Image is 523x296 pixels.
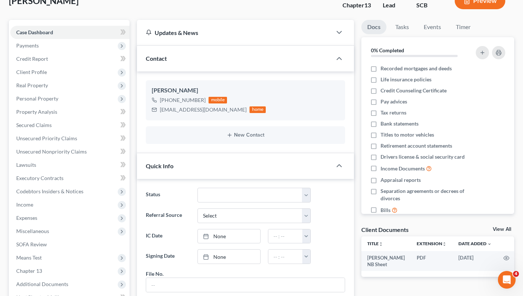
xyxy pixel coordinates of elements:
label: Status [142,188,194,202]
div: [PHONE_NUMBER] [160,96,206,104]
span: Quick Info [146,162,173,169]
a: Property Analysis [10,105,130,119]
span: Client Profile [16,69,47,75]
span: Income [16,201,33,208]
div: Chapter [343,1,371,10]
a: Timer [450,20,476,34]
span: Separation agreements or decrees of divorces [381,187,470,202]
span: Personal Property [16,95,58,102]
span: 4 [513,271,519,277]
a: Events [418,20,447,34]
a: Date Added expand_more [458,241,492,246]
i: unfold_more [442,242,447,246]
a: Docs [361,20,386,34]
div: Lead [383,1,405,10]
a: None [198,229,260,243]
a: Executory Contracts [10,172,130,185]
span: Appraisal reports [381,176,421,184]
input: -- : -- [268,250,303,264]
div: SCB [416,1,443,10]
span: Expenses [16,215,37,221]
div: Client Documents [361,226,409,233]
span: Unsecured Priority Claims [16,135,77,141]
i: unfold_more [379,242,383,246]
td: PDF [411,251,453,271]
a: Lawsuits [10,158,130,172]
span: Tax returns [381,109,406,116]
input: -- [146,278,345,292]
span: Additional Documents [16,281,68,287]
span: Credit Counseling Certificate [381,87,447,94]
span: Drivers license & social security card [381,153,465,161]
div: File No. [146,270,164,278]
span: Case Dashboard [16,29,53,35]
div: [EMAIL_ADDRESS][DOMAIN_NAME] [160,106,247,113]
a: Case Dashboard [10,26,130,39]
input: -- : -- [268,229,303,243]
label: Referral Source [142,208,194,223]
span: Lawsuits [16,162,36,168]
iframe: Intercom live chat [498,271,516,289]
span: Real Property [16,82,48,88]
span: Miscellaneous [16,228,49,234]
label: Signing Date [142,249,194,264]
span: Codebtors Insiders & Notices [16,188,83,194]
span: Bank statements [381,120,419,127]
a: View All [493,227,511,232]
a: Credit Report [10,52,130,66]
a: Titleunfold_more [367,241,383,246]
div: Updates & News [146,29,323,36]
span: Income Documents [381,165,425,172]
button: New Contact [152,132,339,138]
span: Recorded mortgages and deeds [381,65,452,72]
span: Payments [16,42,39,49]
a: Extensionunfold_more [417,241,447,246]
span: Contact [146,55,167,62]
span: Unsecured Nonpriority Claims [16,148,87,155]
span: Life insurance policies [381,76,431,83]
div: [PERSON_NAME] [152,86,339,95]
strong: 0% Completed [371,47,404,53]
span: Chapter 13 [16,268,42,274]
span: SOFA Review [16,241,47,247]
a: Tasks [389,20,415,34]
i: expand_more [487,242,492,246]
span: Executory Contracts [16,175,63,181]
td: [PERSON_NAME] NB Sheet [361,251,411,271]
td: [DATE] [453,251,498,271]
span: Means Test [16,254,42,261]
span: Titles to motor vehicles [381,131,434,138]
div: home [250,106,266,113]
label: IC Date [142,229,194,244]
span: Bills [381,207,390,214]
span: Retirement account statements [381,142,452,149]
div: mobile [209,97,227,103]
span: 13 [364,1,371,8]
span: Secured Claims [16,122,52,128]
span: Property Analysis [16,109,57,115]
a: Secured Claims [10,119,130,132]
a: Unsecured Nonpriority Claims [10,145,130,158]
span: Credit Report [16,56,48,62]
a: SOFA Review [10,238,130,251]
a: Unsecured Priority Claims [10,132,130,145]
a: None [198,250,260,264]
span: Pay advices [381,98,407,105]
